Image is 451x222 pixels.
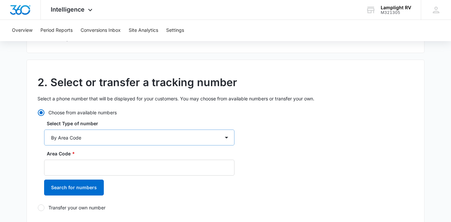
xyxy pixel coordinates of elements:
[166,20,184,41] button: Settings
[129,20,158,41] button: Site Analytics
[51,6,85,13] span: Intelligence
[44,180,104,195] button: Search for numbers
[37,95,414,102] p: Select a phone number that will be displayed for your customers. You may choose from available nu...
[47,120,237,127] label: Select Type of number
[37,75,414,90] h2: 2. Select or transfer a tracking number
[37,109,234,116] label: Choose from available numbers
[37,204,234,211] label: Transfer your own number
[47,150,237,157] label: Area Code
[12,20,32,41] button: Overview
[81,20,121,41] button: Conversions Inbox
[381,10,411,15] div: account id
[40,20,73,41] button: Period Reports
[381,5,411,10] div: account name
